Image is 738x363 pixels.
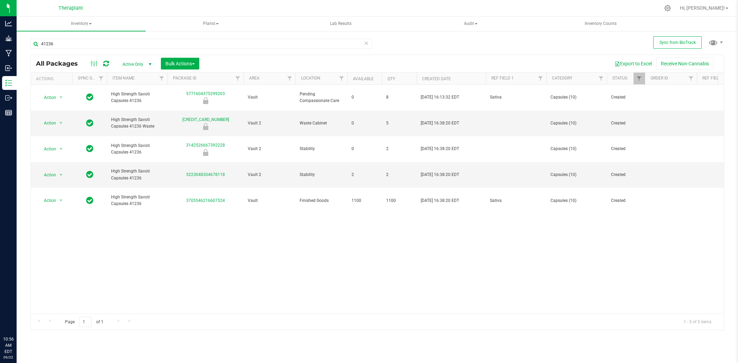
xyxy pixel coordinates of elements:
a: Ref Field 1 [491,76,514,81]
span: High Strength Savoti Capsules 41236 [111,91,163,104]
div: Newly Received [166,149,245,156]
a: Filter [95,73,107,84]
span: Capsules (10) [550,197,603,204]
a: Item Name [112,76,135,81]
span: [DATE] 16:38:20 EDT [421,120,459,127]
span: Bulk Actions [165,61,195,66]
input: Search Package ID, Item Name, SKU, Lot or Part Number... [30,39,372,49]
span: Audit [407,17,535,31]
a: 3142526667392228 [186,143,225,148]
span: 0 [352,94,378,101]
iframe: Resource center [7,308,28,328]
a: Inventory Counts [536,17,665,31]
p: 09/22 [3,355,13,360]
span: 2 [386,171,412,178]
span: Sativa [490,197,542,204]
div: Newly Received [166,97,245,104]
span: 0 [352,146,378,152]
a: Available [353,76,374,81]
span: High Strength Savoti Capsules 41236 [111,168,163,181]
button: Receive Non-Cannabis [656,58,713,69]
span: Stability [300,171,343,178]
a: Sync Status [78,76,104,81]
span: Stability [300,146,343,152]
button: Sync from BioTrack [653,36,702,49]
a: Package ID [173,76,197,81]
a: Category [552,76,572,81]
span: All Packages [36,60,85,67]
span: Action [38,144,56,154]
span: Action [38,93,56,102]
span: Created [611,171,641,178]
inline-svg: Reports [5,109,12,116]
span: Lab Results [321,21,361,27]
span: Action [38,196,56,205]
a: Ref Field 2 [702,76,725,81]
a: Filter [156,73,167,84]
inline-svg: Manufacturing [5,50,12,57]
a: Area [249,76,259,81]
span: select [57,93,65,102]
inline-svg: Inbound [5,65,12,72]
inline-svg: Analytics [5,20,12,27]
a: Location [301,76,320,81]
span: 1100 [386,197,412,204]
p: 10:56 AM EDT [3,336,13,355]
a: 3705546216607524 [186,198,225,203]
span: In Sync [86,170,93,179]
a: Order Id [650,76,668,81]
span: [DATE] 16:38:20 EDT [421,197,459,204]
span: Vault [248,94,291,101]
span: 5 [386,120,412,127]
a: 5223048304678118 [186,172,225,177]
span: Plants [147,17,275,31]
a: Filter [634,73,645,84]
span: [DATE] 16:38:20 EDT [421,146,459,152]
span: Vault 2 [248,146,291,152]
a: Audit [406,17,535,31]
span: 8 [386,94,412,101]
span: Action [38,170,56,180]
span: select [57,196,65,205]
span: Action [38,118,56,128]
a: Inventory [17,17,146,31]
span: 0 [352,120,378,127]
span: Sativa [490,94,542,101]
input: 1 [79,317,92,327]
a: Filter [685,73,697,84]
span: Capsules (10) [550,171,603,178]
span: Pending Compassionate Care [300,91,343,104]
span: Clear [364,39,369,48]
a: [CREDIT_CARD_NUMBER] [182,117,229,122]
a: Qty [388,76,395,81]
span: 2 [352,171,378,178]
a: Plants [146,17,275,31]
span: Created [611,94,641,101]
inline-svg: Grow [5,35,12,42]
span: High Strength Savoti Capsules 41236 [111,142,163,156]
div: Newly Received [166,123,245,130]
a: Lab Results [276,17,406,31]
a: Filter [336,73,347,84]
span: Waste Cabinet [300,120,343,127]
span: Created [611,120,641,127]
span: Capsules (10) [550,120,603,127]
span: 2 [386,146,412,152]
a: Filter [535,73,546,84]
a: 5771604375299203 [186,91,225,96]
a: Filter [232,73,244,84]
span: [DATE] 16:38:20 EDT [421,171,459,178]
a: Created Date [422,76,451,81]
span: select [57,144,65,154]
a: Filter [284,73,295,84]
button: Export to Excel [610,58,656,69]
span: select [57,118,65,128]
span: Inventory Counts [575,21,626,27]
span: In Sync [86,118,93,128]
span: Capsules (10) [550,94,603,101]
span: 1 - 5 of 5 items [678,317,717,327]
span: Vault [248,197,291,204]
span: select [57,170,65,180]
span: 1100 [352,197,378,204]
